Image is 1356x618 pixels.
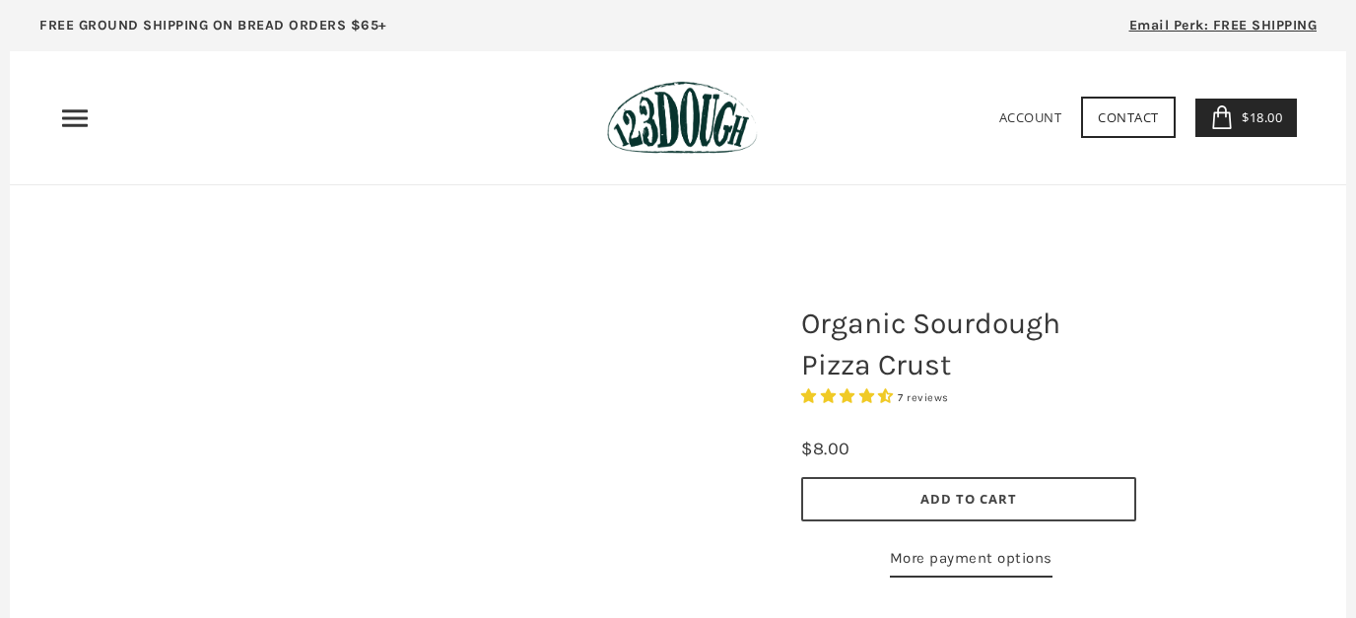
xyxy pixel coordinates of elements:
[607,81,758,155] img: 123Dough Bakery
[801,435,850,463] div: $8.00
[1237,108,1282,126] span: $18.00
[1195,99,1298,137] a: $18.00
[1081,97,1176,138] a: Contact
[39,15,387,36] p: FREE GROUND SHIPPING ON BREAD ORDERS $65+
[59,103,91,134] nav: Primary
[999,108,1062,126] a: Account
[920,490,1017,508] span: Add to Cart
[1100,10,1347,51] a: Email Perk: FREE SHIPPING
[898,391,949,404] span: 7 reviews
[10,10,417,51] a: FREE GROUND SHIPPING ON BREAD ORDERS $65+
[1129,17,1318,34] span: Email Perk: FREE SHIPPING
[786,293,1151,395] h1: Organic Sourdough Pizza Crust
[801,387,898,405] span: 4.29 stars
[801,477,1136,521] button: Add to Cart
[890,546,1052,578] a: More payment options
